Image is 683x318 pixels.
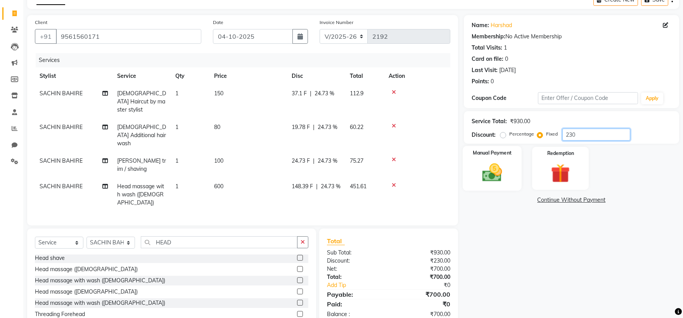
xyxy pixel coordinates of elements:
[175,183,178,190] span: 1
[313,157,315,165] span: |
[389,290,456,299] div: ₹700.00
[35,29,57,44] button: +91
[292,157,310,165] span: 24.73 F
[400,281,456,289] div: ₹0
[175,157,178,164] span: 1
[40,183,83,190] span: SACHIN BAHIRE
[35,19,47,26] label: Client
[546,131,558,138] label: Fixed
[389,257,456,265] div: ₹230.00
[318,123,337,131] span: 24.73 %
[327,237,345,245] span: Total
[472,66,498,74] div: Last Visit:
[545,162,576,185] img: _gift.svg
[112,67,171,85] th: Service
[209,67,287,85] th: Price
[472,77,489,86] div: Points:
[40,90,83,97] span: SACHIN BAHIRE
[350,90,363,97] span: 112.9
[389,299,456,309] div: ₹0
[389,249,456,257] div: ₹930.00
[117,90,166,113] span: [DEMOGRAPHIC_DATA] Haircut by master stylist
[472,33,671,41] div: No Active Membership
[472,21,489,29] div: Name:
[499,66,516,74] div: [DATE]
[175,124,178,131] span: 1
[472,94,538,102] div: Coupon Code
[350,183,367,190] span: 451.61
[472,55,503,63] div: Card on file:
[389,265,456,273] div: ₹700.00
[321,182,341,191] span: 24.73 %
[315,89,334,98] span: 24.73 %
[509,131,534,138] label: Percentage
[35,254,65,262] div: Head shave
[350,124,363,131] span: 60.22
[491,21,512,29] a: Harshad
[504,44,507,52] div: 1
[292,123,310,131] span: 19.78 F
[505,55,508,63] div: 0
[321,257,389,265] div: Discount:
[117,124,166,147] span: [DEMOGRAPHIC_DATA] Additional hair wash
[321,290,389,299] div: Payable:
[287,67,345,85] th: Disc
[36,53,456,67] div: Services
[472,131,496,139] div: Discount:
[321,281,400,289] a: Add Tip
[214,157,223,164] span: 100
[117,183,164,206] span: Head massage with wash ([DEMOGRAPHIC_DATA])
[384,67,450,85] th: Action
[641,93,663,104] button: Apply
[510,117,530,125] div: ₹930.00
[214,90,223,97] span: 150
[56,29,201,44] input: Search by Name/Mobile/Email/Code
[35,67,112,85] th: Stylist
[473,149,512,156] label: Manual Payment
[117,157,166,172] span: [PERSON_NAME] trim / shaving
[472,33,505,41] div: Membership:
[476,161,508,184] img: _cash.svg
[35,265,138,273] div: Head massage ([DEMOGRAPHIC_DATA])
[35,299,165,307] div: Head massage with wash ([DEMOGRAPHIC_DATA])
[292,89,307,98] span: 37.1 F
[321,265,389,273] div: Net:
[313,123,315,131] span: |
[35,288,138,296] div: Head massage ([DEMOGRAPHIC_DATA])
[538,92,638,104] input: Enter Offer / Coupon Code
[318,157,337,165] span: 24.73 %
[141,236,297,248] input: Search or Scan
[547,150,574,157] label: Redemption
[292,182,313,191] span: 148.39 F
[320,19,353,26] label: Invoice Number
[472,44,502,52] div: Total Visits:
[171,67,209,85] th: Qty
[350,157,363,164] span: 75.27
[214,183,223,190] span: 600
[310,89,311,98] span: |
[40,157,83,164] span: SACHIN BAHIRE
[213,19,223,26] label: Date
[321,273,389,281] div: Total:
[491,77,494,86] div: 0
[345,67,384,85] th: Total
[389,273,456,281] div: ₹700.00
[472,117,507,125] div: Service Total:
[175,90,178,97] span: 1
[321,249,389,257] div: Sub Total:
[465,196,678,204] a: Continue Without Payment
[40,124,83,131] span: SACHIN BAHIRE
[321,299,389,309] div: Paid:
[214,124,220,131] span: 80
[316,182,318,191] span: |
[35,277,165,285] div: Head massage with wash ([DEMOGRAPHIC_DATA])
